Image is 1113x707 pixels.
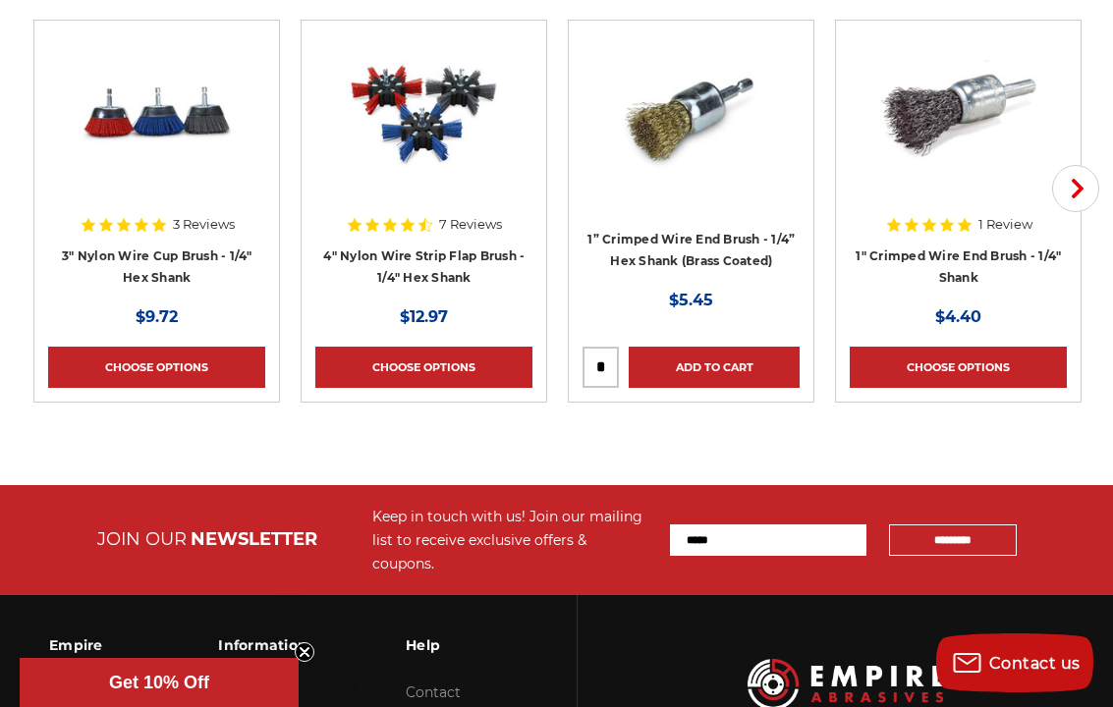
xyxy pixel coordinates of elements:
a: Add to Cart [629,347,800,388]
div: Keep in touch with us! Join our mailing list to receive exclusive offers & coupons. [372,505,650,575]
span: JOIN OUR [97,528,187,550]
span: $9.72 [136,307,178,326]
img: 3" Nylon Wire Cup Brush - 1/4" Hex Shank [79,34,236,191]
h3: Help [406,625,468,666]
h3: Information [218,625,307,666]
a: brass coated 1 inch end brush [583,34,800,221]
a: Choose Options [315,347,532,388]
img: brass coated 1 inch end brush [613,34,770,191]
a: 3" Nylon Wire Cup Brush - 1/4" Hex Shank [48,34,265,221]
span: Contact us [989,654,1081,673]
span: Get 10% Off [109,673,209,692]
a: 1” Crimped Wire End Brush - 1/4” Hex Shank (Brass Coated) [587,232,795,269]
div: Get 10% OffClose teaser [20,658,299,707]
a: Choose Options [48,347,265,388]
a: 3" Nylon Wire Cup Brush - 1/4" Hex Shank [62,248,252,286]
a: 4 inch strip flap brush [315,34,532,221]
button: Close teaser [295,642,314,662]
a: 1" Crimped Wire End Brush - 1/4" Shank [850,34,1067,221]
span: 3 Reviews [173,218,235,231]
a: 4" Nylon Wire Strip Flap Brush - 1/4" Hex Shank [323,248,525,286]
button: Contact us [936,633,1093,692]
button: Next [1052,165,1099,212]
span: 1 Review [978,218,1032,231]
a: Choose Options [850,347,1067,388]
a: 1" Crimped Wire End Brush - 1/4" Shank [856,248,1061,286]
span: NEWSLETTER [191,528,317,550]
img: 4 inch strip flap brush [346,34,503,191]
span: $12.97 [400,307,448,326]
img: 1" Crimped Wire End Brush - 1/4" Shank [880,34,1037,191]
h3: Empire Abrasives [49,625,120,707]
span: $4.40 [935,307,981,326]
span: $5.45 [669,291,713,309]
span: 7 Reviews [439,218,502,231]
a: Contact [406,683,461,701]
